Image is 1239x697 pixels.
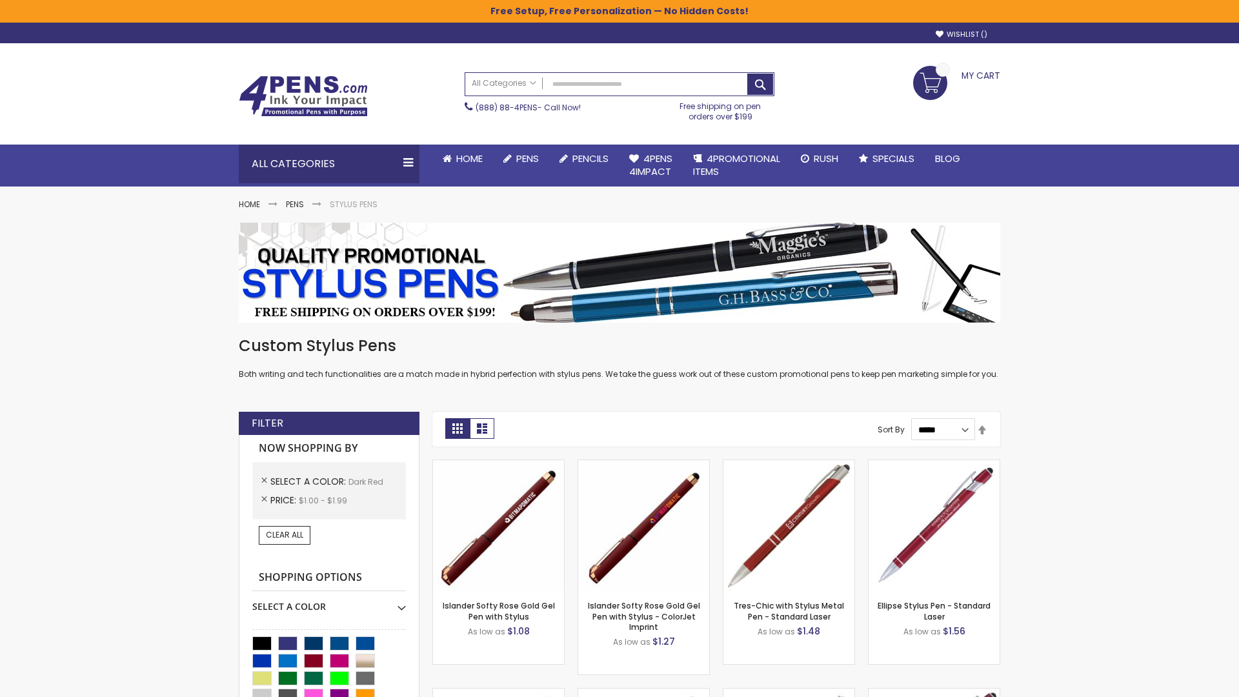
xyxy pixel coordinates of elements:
[797,625,820,638] span: $1.48
[619,145,683,187] a: 4Pens4impact
[723,460,854,591] img: Tres-Chic with Stylus Metal Pen - Standard Laser-Dark Red
[791,145,849,173] a: Rush
[507,625,530,638] span: $1.08
[572,152,609,165] span: Pencils
[925,145,971,173] a: Blog
[683,145,791,187] a: 4PROMOTIONALITEMS
[239,145,419,183] div: All Categories
[903,626,941,637] span: As low as
[432,145,493,173] a: Home
[849,145,925,173] a: Specials
[348,476,383,487] span: Dark Red
[652,635,675,648] span: $1.27
[869,460,1000,591] img: Ellipse Stylus Pen - Standard Laser-Dark Red
[493,145,549,173] a: Pens
[252,435,406,462] strong: Now Shopping by
[758,626,795,637] span: As low as
[239,199,260,210] a: Home
[734,600,844,621] a: Tres-Chic with Stylus Metal Pen - Standard Laser
[936,30,987,39] a: Wishlist
[869,460,1000,470] a: Ellipse Stylus Pen - Standard Laser-Dark Red
[667,96,775,122] div: Free shipping on pen orders over $199
[465,73,543,94] a: All Categories
[239,336,1000,356] h1: Custom Stylus Pens
[549,145,619,173] a: Pencils
[252,416,283,430] strong: Filter
[476,102,581,113] span: - Call Now!
[476,102,538,113] a: (888) 88-4PENS
[878,600,991,621] a: Ellipse Stylus Pen - Standard Laser
[588,600,700,632] a: Islander Softy Rose Gold Gel Pen with Stylus - ColorJet Imprint
[445,418,470,439] strong: Grid
[252,591,406,613] div: Select A Color
[299,495,347,506] span: $1.00 - $1.99
[239,76,368,117] img: 4Pens Custom Pens and Promotional Products
[578,460,709,591] img: Islander Softy Rose Gold Gel Pen with Stylus - ColorJet Imprint-Dark Red
[468,626,505,637] span: As low as
[286,199,304,210] a: Pens
[456,152,483,165] span: Home
[629,152,672,178] span: 4Pens 4impact
[433,460,564,591] img: Islander Softy Rose Gold Gel Pen with Stylus-Dark Red
[270,475,348,488] span: Select A Color
[266,529,303,540] span: Clear All
[443,600,555,621] a: Islander Softy Rose Gold Gel Pen with Stylus
[814,152,838,165] span: Rush
[723,460,854,470] a: Tres-Chic with Stylus Metal Pen - Standard Laser-Dark Red
[239,223,1000,323] img: Stylus Pens
[330,199,378,210] strong: Stylus Pens
[613,636,650,647] span: As low as
[433,460,564,470] a: Islander Softy Rose Gold Gel Pen with Stylus-Dark Red
[872,152,914,165] span: Specials
[516,152,539,165] span: Pens
[935,152,960,165] span: Blog
[693,152,780,178] span: 4PROMOTIONAL ITEMS
[878,424,905,435] label: Sort By
[578,460,709,470] a: Islander Softy Rose Gold Gel Pen with Stylus - ColorJet Imprint-Dark Red
[943,625,965,638] span: $1.56
[259,526,310,544] a: Clear All
[472,78,536,88] span: All Categories
[270,494,299,507] span: Price
[252,564,406,592] strong: Shopping Options
[239,336,1000,380] div: Both writing and tech functionalities are a match made in hybrid perfection with stylus pens. We ...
